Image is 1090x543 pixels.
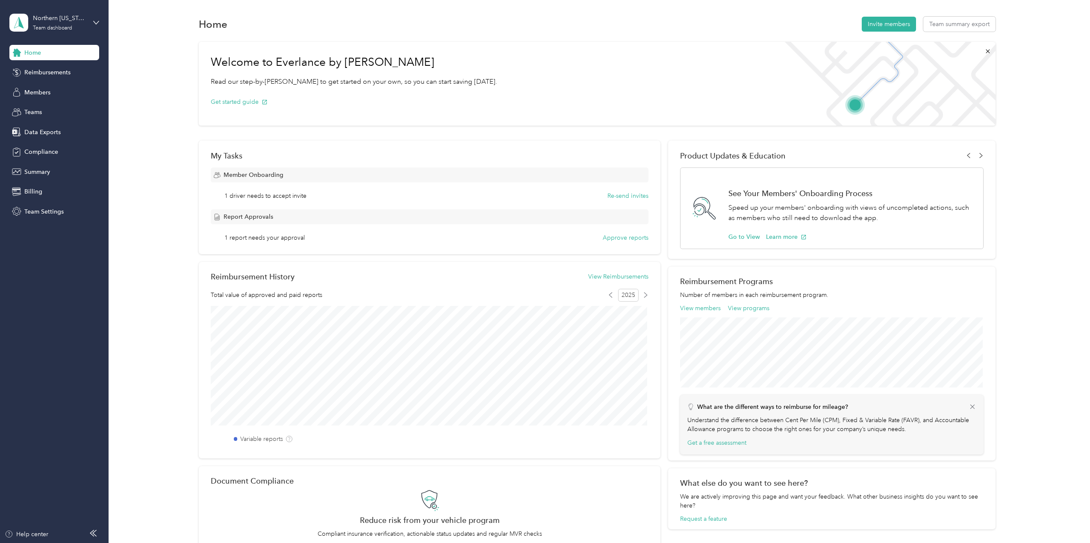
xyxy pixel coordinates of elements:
[607,191,648,200] button: Re-send invites
[211,272,295,281] h2: Reimbursement History
[697,402,848,411] p: What are the different ways to reimburse for mileage?
[224,212,273,221] span: Report Approvals
[24,128,61,137] span: Data Exports
[862,17,916,32] button: Invite members
[24,187,42,196] span: Billing
[211,97,268,106] button: Get started guide
[687,438,746,447] button: Get a free assessment
[224,233,305,242] span: 1 report needs your approval
[680,514,727,523] button: Request a feature
[728,232,760,241] button: Go to View
[211,476,294,485] h2: Document Compliance
[766,232,807,241] button: Learn more
[24,207,64,216] span: Team Settings
[680,492,984,510] div: We are actively improving this page and want your feedback. What other business insights do you w...
[211,56,497,69] h1: Welcome to Everlance by [PERSON_NAME]
[24,48,41,57] span: Home
[33,14,86,23] div: Northern [US_STATE] Emergency Response System
[1042,495,1090,543] iframe: Everlance-gr Chat Button Frame
[776,42,996,126] img: Welcome to everlance
[680,151,786,160] span: Product Updates & Education
[211,516,648,525] h2: Reduce risk from your vehicle program
[680,291,984,299] p: Number of members in each reimbursement program.
[728,203,974,223] p: Speed up your members' onboarding with views of uncompleted actions, such as members who still ne...
[24,167,50,176] span: Summary
[24,88,50,97] span: Members
[680,304,721,313] button: View members
[588,272,648,281] button: View Reimbursements
[211,529,648,538] p: Compliant insurance verification, actionable status updates and regular MVR checks
[680,478,984,487] div: What else do you want to see here?
[603,233,648,242] button: Approve reports
[923,17,996,32] button: Team summary export
[728,189,974,198] h1: See Your Members' Onboarding Process
[5,530,48,539] button: Help center
[618,289,639,302] span: 2025
[240,434,283,443] label: Variable reports
[728,304,769,313] button: View programs
[199,20,227,29] h1: Home
[224,170,283,179] span: Member Onboarding
[211,291,322,299] span: Total value of approved and paid reports
[24,108,42,117] span: Teams
[224,191,306,200] span: 1 driver needs to accept invite
[211,151,648,160] div: My Tasks
[33,26,72,31] div: Team dashboard
[687,416,976,434] p: Understand the difference between Cent Per Mile (CPM), Fixed & Variable Rate (FAVR), and Accounta...
[680,277,984,286] h2: Reimbursement Programs
[211,76,497,87] p: Read our step-by-[PERSON_NAME] to get started on your own, so you can start saving [DATE].
[24,68,71,77] span: Reimbursements
[24,147,58,156] span: Compliance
